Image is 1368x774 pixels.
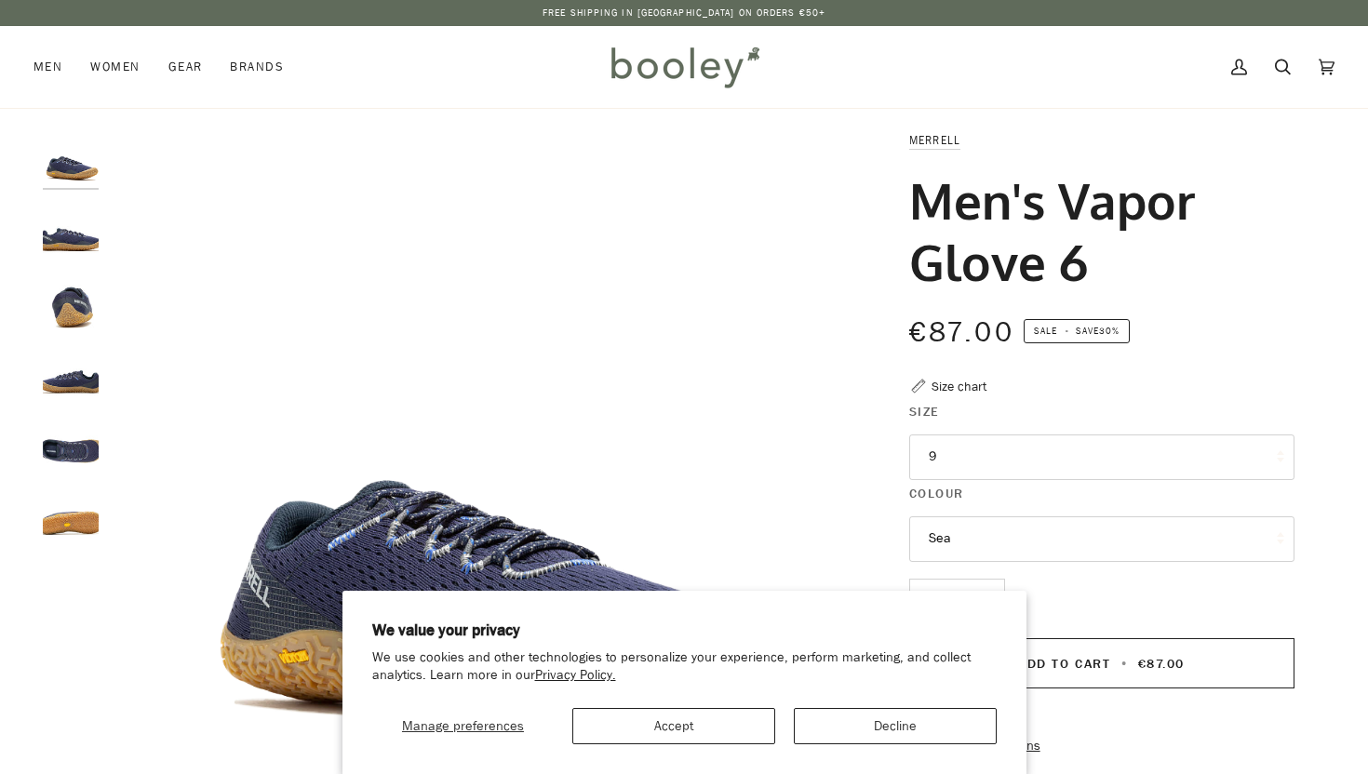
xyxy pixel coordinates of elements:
[1138,655,1185,673] span: €87.00
[216,26,298,108] a: Brands
[909,484,964,503] span: Colour
[1060,324,1075,338] em: •
[1099,324,1120,338] span: 30%
[34,26,76,108] a: Men
[43,416,99,472] img: Merrell Men's Vapor Glove 6 Sea - Booley Galway
[43,344,99,400] img: Merrell Men's Vapor Glove 6 Sea - Booley Galway
[794,708,997,744] button: Decline
[543,6,825,20] p: Free Shipping in [GEOGRAPHIC_DATA] on Orders €50+
[909,314,1014,352] span: €87.00
[43,202,99,258] img: Merrell Men's Vapor Glove 6 Sea - Booley Galway
[603,40,766,94] img: Booley
[34,58,62,76] span: Men
[975,579,1005,621] button: +
[43,273,99,328] img: Merrell Men's Vapor Glove 6 Sea - Booley Galway
[43,487,99,542] img: Merrell Men's Vapor Glove 6 Sea - Booley Galway
[909,579,939,621] button: −
[572,708,775,744] button: Accept
[372,649,997,685] p: We use cookies and other technologies to personalize your experience, perform marketing, and coll...
[909,132,961,148] a: Merrell
[1024,319,1130,343] span: Save
[76,26,154,108] a: Women
[372,708,555,744] button: Manage preferences
[43,130,99,186] img: Merrell Men's Vapor Glove 6 Sea - Booley Galway
[1116,655,1133,673] span: •
[932,377,986,396] div: Size chart
[909,736,1294,756] a: More payment options
[1034,324,1057,338] span: Sale
[90,58,140,76] span: Women
[909,638,1294,688] button: Add to Cart • €87.00
[535,666,616,684] a: Privacy Policy.
[909,434,1294,480] button: 9
[168,58,203,76] span: Gear
[154,26,217,108] a: Gear
[909,169,1281,292] h1: Men's Vapor Glove 6
[909,402,940,421] span: Size
[909,579,1005,621] input: Quantity
[909,516,1294,562] button: Sea
[230,58,284,76] span: Brands
[372,621,997,641] h2: We value your privacy
[402,717,524,735] span: Manage preferences
[1018,655,1110,673] span: Add to Cart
